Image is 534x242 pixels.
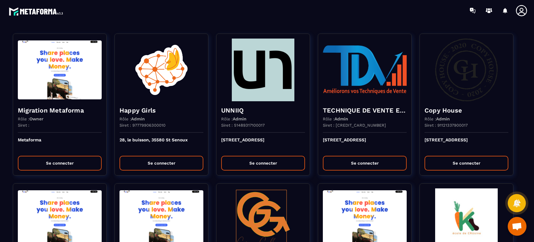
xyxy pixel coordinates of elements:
p: Rôle : [18,116,43,121]
button: Se connecter [425,156,508,171]
p: Rôle : [120,116,145,121]
button: Se connecter [18,156,102,171]
button: Se connecter [221,156,305,171]
p: Rôle : [221,116,247,121]
img: logo [9,6,65,17]
p: [STREET_ADDRESS] [221,137,305,151]
p: Siret : [18,123,29,128]
p: Rôle : [425,116,450,121]
span: Admin [436,116,450,121]
p: Rôle : [323,116,348,121]
img: funnel-background [323,39,407,101]
div: Ouvrir le chat [508,217,526,236]
h4: Migration Metaforma [18,106,102,115]
span: Admin [233,116,247,121]
h4: Copy House [425,106,508,115]
p: Siret : 97779906300010 [120,123,165,128]
span: Owner [29,116,43,121]
button: Se connecter [120,156,203,171]
p: 28, le buisson, 35580 St Senoux [120,137,203,151]
p: [STREET_ADDRESS] [323,137,407,151]
img: funnel-background [18,39,102,101]
img: funnel-background [221,39,305,101]
p: Siret : 51489317100017 [221,123,265,128]
h4: Happy Girls [120,106,203,115]
button: Se connecter [323,156,407,171]
img: funnel-background [425,39,508,101]
p: [STREET_ADDRESS] [425,137,508,151]
span: Admin [131,116,145,121]
img: funnel-background [120,39,203,101]
p: Siret : [CREDIT_CARD_NUMBER] [323,123,386,128]
span: Admin [334,116,348,121]
p: Metaforma [18,137,102,151]
h4: UNNIIQ [221,106,305,115]
h4: TECHNIQUE DE VENTE EDITION [323,106,407,115]
p: Siret : 91121337900017 [425,123,468,128]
